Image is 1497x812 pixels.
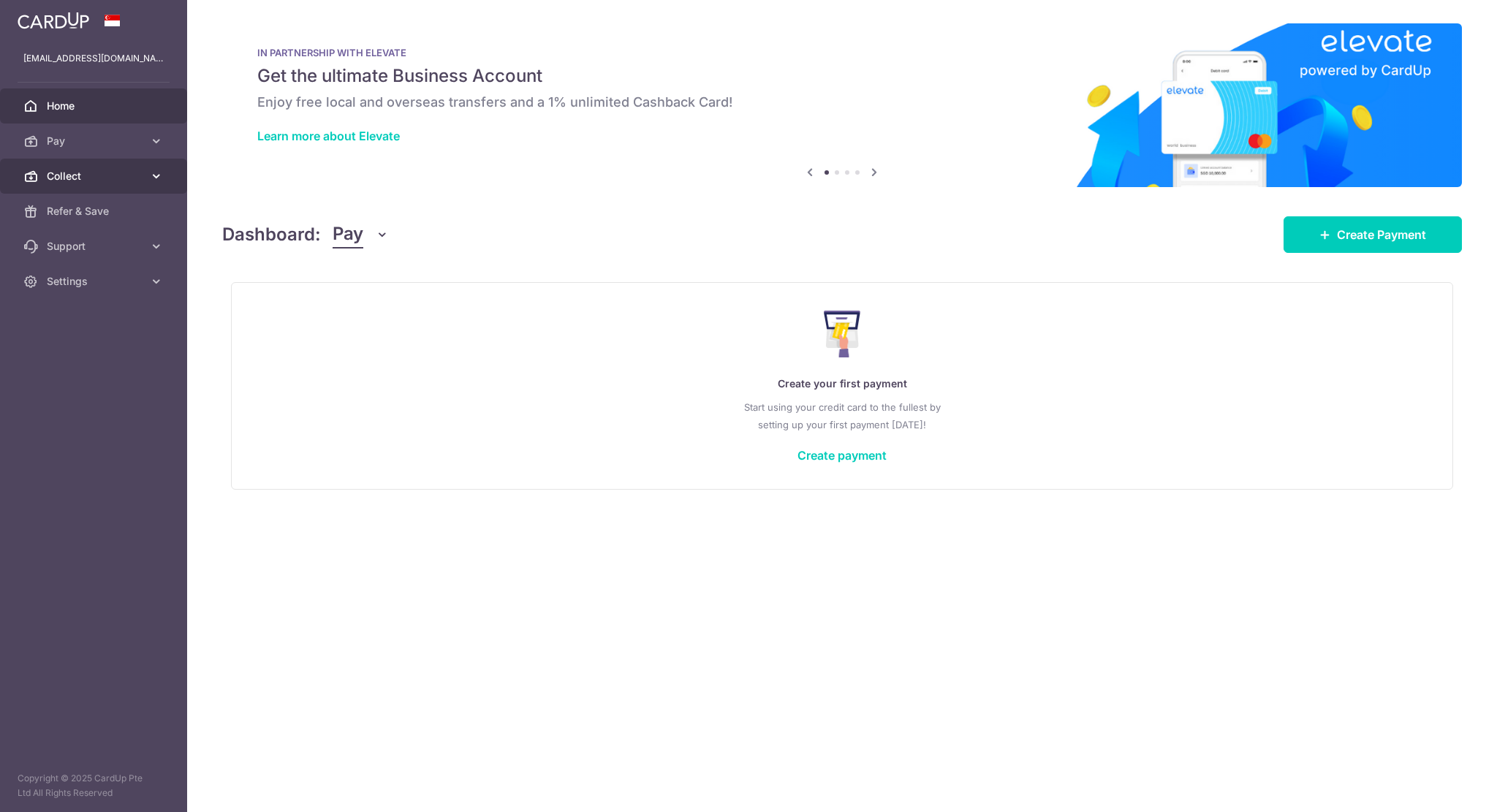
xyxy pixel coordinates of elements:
[47,99,143,113] span: Home
[333,221,389,248] button: Pay
[257,47,1427,58] p: IN PARTNERSHIP WITH ELEVATE
[47,239,143,254] span: Support
[47,134,143,148] span: Pay
[333,221,363,248] span: Pay
[33,10,63,23] span: Help
[257,129,400,143] a: Learn more about Elevate
[257,64,1427,88] h5: Get the ultimate Business Account
[222,221,321,248] h4: Dashboard:
[222,23,1462,187] img: Renovation banner
[47,169,143,183] span: Collect
[257,94,1427,111] h6: Enjoy free local and overseas transfers and a 1% unlimited Cashback Card!
[47,274,143,289] span: Settings
[797,448,887,463] a: Create payment
[1284,216,1462,253] a: Create Payment
[261,398,1423,433] p: Start using your credit card to the fullest by setting up your first payment [DATE]!
[23,51,164,66] p: [EMAIL_ADDRESS][DOMAIN_NAME]
[18,12,89,29] img: CardUp
[261,375,1423,392] p: Create your first payment
[47,204,143,219] span: Refer & Save
[1337,226,1426,243] span: Create Payment
[824,311,861,357] img: Make Payment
